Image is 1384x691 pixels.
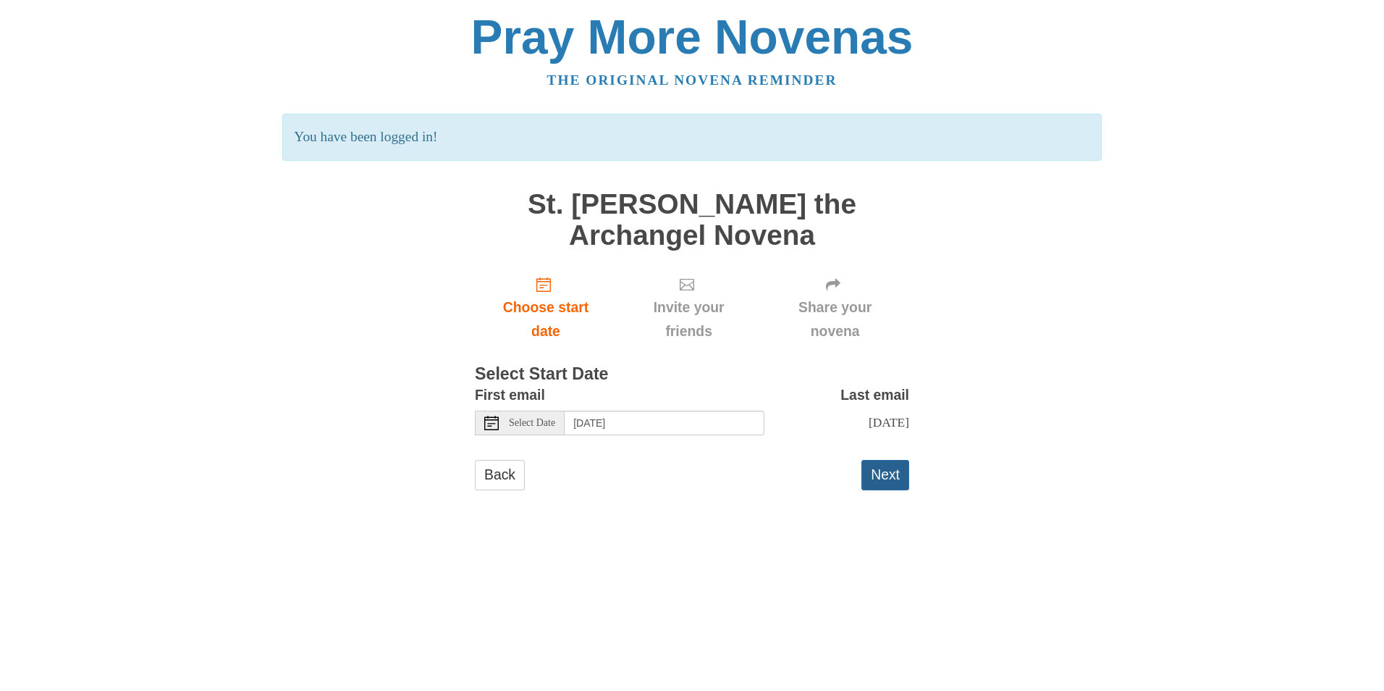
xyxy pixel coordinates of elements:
[475,365,909,384] h3: Select Start Date
[475,383,545,407] label: First email
[761,265,909,351] div: Click "Next" to confirm your start date first.
[475,189,909,251] h1: St. [PERSON_NAME] the Archangel Novena
[489,296,602,343] span: Choose start date
[775,296,895,343] span: Share your novena
[471,10,913,64] a: Pray More Novenas
[617,265,761,351] div: Click "Next" to confirm your start date first.
[631,296,746,343] span: Invite your friends
[840,383,909,407] label: Last email
[509,418,555,428] span: Select Date
[475,265,617,351] a: Choose start date
[282,114,1101,161] p: You have been logged in!
[869,415,909,430] span: [DATE]
[547,72,837,88] a: The original novena reminder
[475,460,525,490] a: Back
[861,460,909,490] button: Next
